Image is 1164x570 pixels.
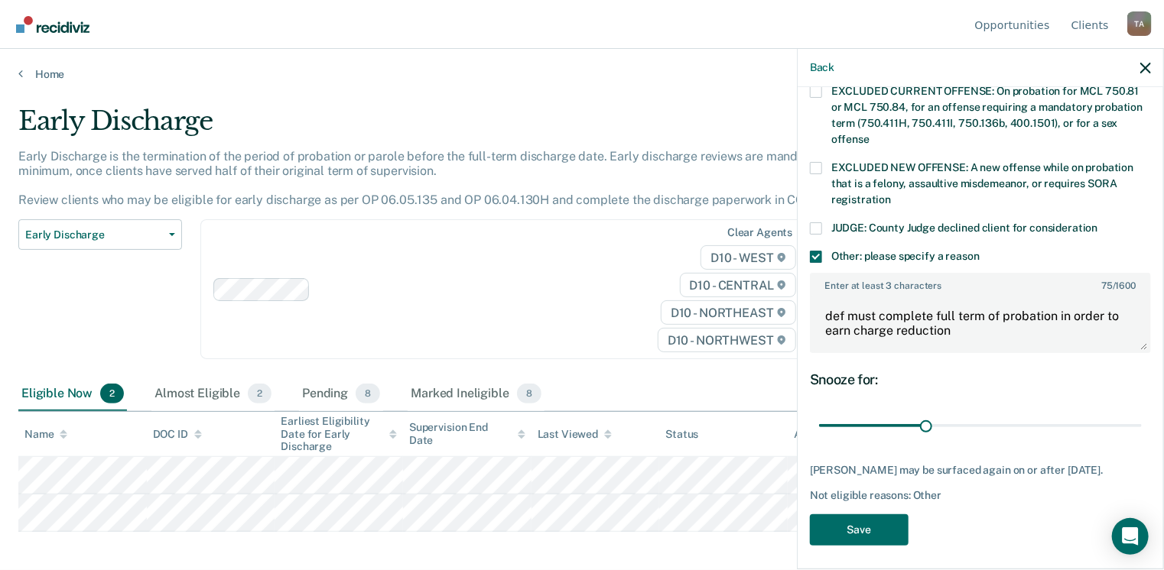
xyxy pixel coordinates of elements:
[538,428,612,441] div: Last Viewed
[408,377,545,411] div: Marked Ineligible
[299,377,383,411] div: Pending
[794,428,866,441] div: Assigned to
[18,377,127,411] div: Eligible Now
[1101,280,1136,291] span: / 1600
[1112,518,1149,555] div: Open Intercom Messenger
[409,421,525,447] div: Supervision End Date
[1127,11,1152,36] div: T A
[1127,11,1152,36] button: Profile dropdown button
[517,384,541,403] span: 8
[810,464,1151,477] div: [PERSON_NAME] may be surfaced again on or after [DATE].
[665,428,698,441] div: Status
[831,222,1098,234] span: JUDGE: County Judge declined client for consideration
[810,489,1151,502] div: Not eligible reasons: Other
[153,428,202,441] div: DOC ID
[658,328,795,352] span: D10 - NORTHWEST
[701,245,795,270] span: D10 - WEST
[831,161,1133,206] span: EXCLUDED NEW OFFENSE: A new offense while on probation that is a felony, assaultive misdemeanor, ...
[831,250,980,262] span: Other: please specify a reason
[811,274,1149,291] label: Enter at least 3 characters
[18,67,1146,81] a: Home
[100,384,124,403] span: 2
[810,61,834,74] button: Back
[24,428,67,441] div: Name
[151,377,275,411] div: Almost Eligible
[661,300,795,325] span: D10 - NORTHEAST
[1101,280,1113,291] span: 75
[16,16,89,33] img: Recidiviz
[18,149,840,208] p: Early Discharge is the termination of the period of probation or parole before the full-term disc...
[680,273,796,297] span: D10 - CENTRAL
[248,384,271,403] span: 2
[810,514,909,546] button: Save
[281,415,397,453] div: Earliest Eligibility Date for Early Discharge
[810,371,1151,388] div: Snooze for:
[356,384,380,403] span: 8
[25,228,163,241] span: Early Discharge
[18,105,892,149] div: Early Discharge
[811,295,1149,351] textarea: def must complete full term of probation in order to earn charge reduction
[727,226,792,239] div: Clear agents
